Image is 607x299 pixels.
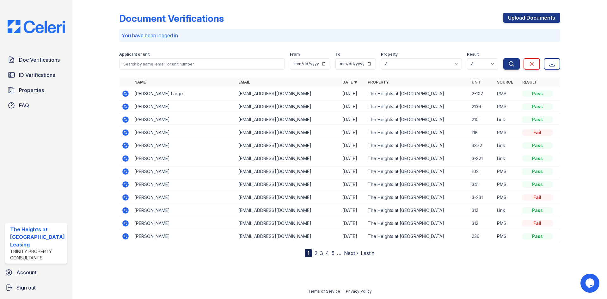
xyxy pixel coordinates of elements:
[337,249,341,257] span: …
[522,142,553,149] div: Pass
[469,139,494,152] td: 3372
[332,250,334,256] a: 5
[5,99,67,112] a: FAQ
[119,52,150,57] label: Applicant or unit
[522,155,553,162] div: Pass
[132,139,236,152] td: [PERSON_NAME]
[365,152,469,165] td: The Heights at [GEOGRAPHIC_DATA]
[365,100,469,113] td: The Heights at [GEOGRAPHIC_DATA]
[132,87,236,100] td: [PERSON_NAME] Large
[494,165,520,178] td: PMS
[469,178,494,191] td: 341
[340,87,365,100] td: [DATE]
[236,152,340,165] td: [EMAIL_ADDRESS][DOMAIN_NAME]
[365,87,469,100] td: The Heights at [GEOGRAPHIC_DATA]
[494,204,520,217] td: Link
[469,152,494,165] td: 3-321
[467,52,479,57] label: Result
[132,100,236,113] td: [PERSON_NAME]
[3,20,70,33] img: CE_Logo_Blue-a8612792a0a2168367f1c8372b55b34899dd931a85d93a1a3d3e32e68fde9ad4.png
[132,126,236,139] td: [PERSON_NAME]
[132,191,236,204] td: [PERSON_NAME]
[134,80,146,84] a: Name
[522,116,553,123] div: Pass
[522,207,553,214] div: Pass
[119,13,224,24] div: Document Verifications
[340,139,365,152] td: [DATE]
[469,87,494,100] td: 2-102
[119,58,285,70] input: Search by name, email, or unit number
[469,100,494,113] td: 2136
[236,87,340,100] td: [EMAIL_ADDRESS][DOMAIN_NAME]
[340,113,365,126] td: [DATE]
[469,165,494,178] td: 102
[580,274,601,293] iframe: chat widget
[342,80,358,84] a: Date ▼
[132,217,236,230] td: [PERSON_NAME]
[503,13,560,23] a: Upload Documents
[236,191,340,204] td: [EMAIL_ADDRESS][DOMAIN_NAME]
[5,84,67,97] a: Properties
[522,194,553,201] div: Fail
[365,204,469,217] td: The Heights at [GEOGRAPHIC_DATA]
[290,52,300,57] label: From
[469,113,494,126] td: 210
[236,165,340,178] td: [EMAIL_ADDRESS][DOMAIN_NAME]
[494,230,520,243] td: PMS
[494,217,520,230] td: PMS
[469,191,494,204] td: 3-231
[494,100,520,113] td: PMS
[335,52,340,57] label: To
[365,126,469,139] td: The Heights at [GEOGRAPHIC_DATA]
[16,284,36,291] span: Sign out
[236,126,340,139] td: [EMAIL_ADDRESS][DOMAIN_NAME]
[236,217,340,230] td: [EMAIL_ADDRESS][DOMAIN_NAME]
[365,217,469,230] td: The Heights at [GEOGRAPHIC_DATA]
[236,113,340,126] td: [EMAIL_ADDRESS][DOMAIN_NAME]
[365,178,469,191] td: The Heights at [GEOGRAPHIC_DATA]
[236,230,340,243] td: [EMAIL_ADDRESS][DOMAIN_NAME]
[365,139,469,152] td: The Heights at [GEOGRAPHIC_DATA]
[236,100,340,113] td: [EMAIL_ADDRESS][DOMAIN_NAME]
[344,250,358,256] a: Next ›
[236,139,340,152] td: [EMAIL_ADDRESS][DOMAIN_NAME]
[236,178,340,191] td: [EMAIL_ADDRESS][DOMAIN_NAME]
[19,71,55,79] span: ID Verifications
[340,230,365,243] td: [DATE]
[368,80,389,84] a: Property
[522,129,553,136] div: Fail
[340,152,365,165] td: [DATE]
[365,230,469,243] td: The Heights at [GEOGRAPHIC_DATA]
[494,178,520,191] td: PMS
[340,126,365,139] td: [DATE]
[132,230,236,243] td: [PERSON_NAME]
[361,250,375,256] a: Last »
[522,220,553,227] div: Fail
[494,113,520,126] td: Link
[522,168,553,175] div: Pass
[315,250,317,256] a: 2
[320,250,323,256] a: 3
[365,191,469,204] td: The Heights at [GEOGRAPHIC_DATA]
[308,289,340,294] a: Terms of Service
[132,152,236,165] td: [PERSON_NAME]
[19,56,60,64] span: Doc Verifications
[132,113,236,126] td: [PERSON_NAME]
[494,87,520,100] td: PMS
[340,165,365,178] td: [DATE]
[5,69,67,81] a: ID Verifications
[122,32,558,39] p: You have been logged in
[494,126,520,139] td: PMS
[522,233,553,240] div: Pass
[132,204,236,217] td: [PERSON_NAME]
[494,139,520,152] td: Link
[236,204,340,217] td: [EMAIL_ADDRESS][DOMAIN_NAME]
[469,230,494,243] td: 236
[3,281,70,294] a: Sign out
[342,289,344,294] div: |
[346,289,372,294] a: Privacy Policy
[16,269,36,276] span: Account
[522,80,537,84] a: Result
[469,126,494,139] td: 118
